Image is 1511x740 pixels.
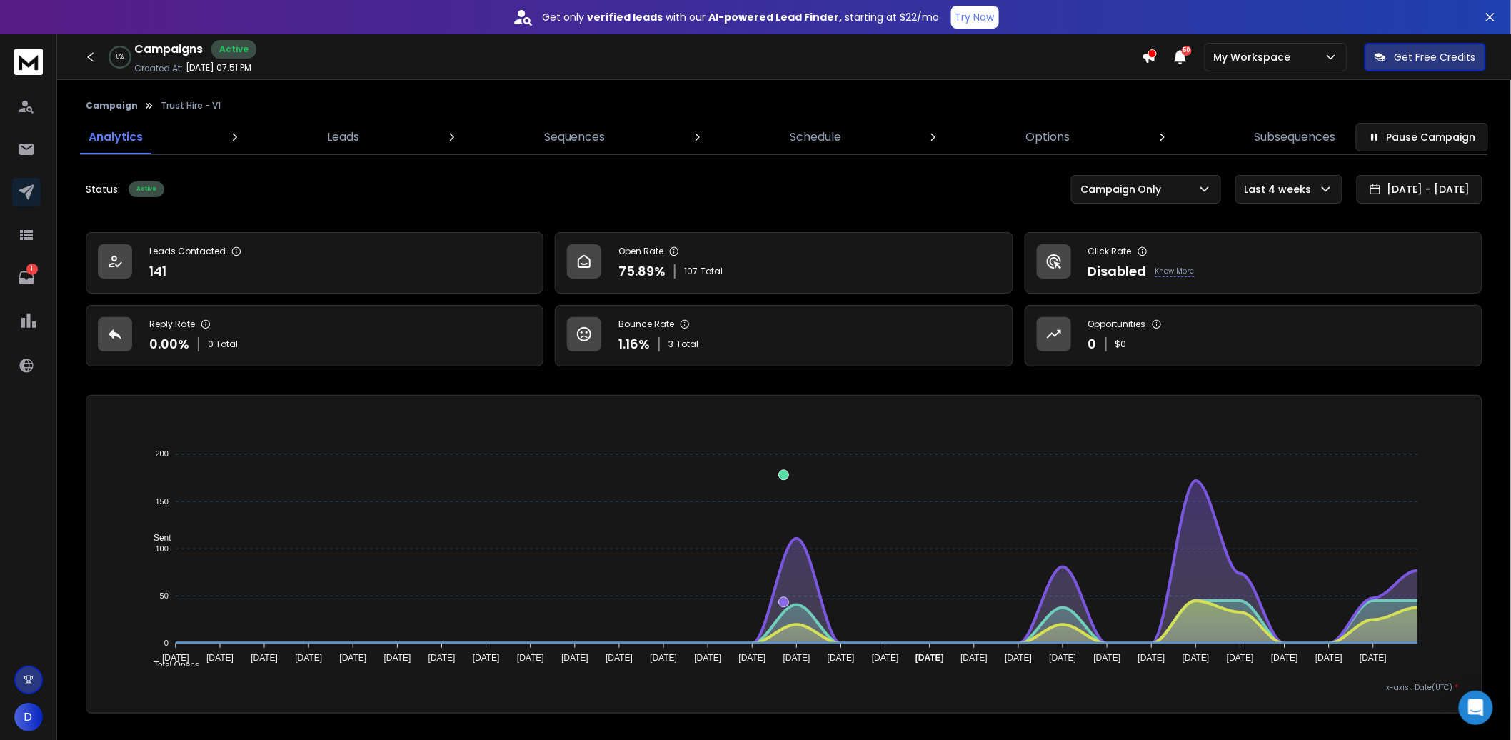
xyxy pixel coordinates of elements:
p: 1 [26,264,38,275]
button: Campaign [86,100,138,111]
tspan: 100 [156,544,169,553]
p: Get Free Credits [1395,50,1476,64]
tspan: 50 [160,591,169,600]
a: Leads [318,120,368,154]
tspan: [DATE] [915,653,944,663]
tspan: [DATE] [1360,653,1387,663]
p: Leads Contacted [149,246,226,257]
tspan: [DATE] [1138,653,1165,663]
button: Try Now [951,6,999,29]
p: Open Rate [618,246,663,257]
div: Active [211,40,256,59]
tspan: [DATE] [606,653,633,663]
p: Opportunities [1088,319,1146,330]
p: Analytics [89,129,143,146]
strong: verified leads [588,10,663,24]
tspan: [DATE] [162,653,189,663]
tspan: [DATE] [739,653,766,663]
p: Schedule [790,129,841,146]
span: Sent [143,533,171,543]
tspan: [DATE] [206,653,234,663]
p: 0 Total [208,339,238,350]
tspan: [DATE] [428,653,456,663]
span: 50 [1182,46,1192,56]
tspan: [DATE] [1227,653,1254,663]
button: D [14,703,43,731]
span: 107 [684,266,698,277]
p: 0.00 % [149,334,189,354]
button: [DATE] - [DATE] [1357,175,1482,204]
a: Leads Contacted141 [86,232,543,294]
p: $ 0 [1115,339,1127,350]
span: Total [676,339,698,350]
tspan: [DATE] [340,653,367,663]
tspan: [DATE] [1271,653,1298,663]
tspan: [DATE] [251,653,278,663]
p: Trust Hire - V1 [161,100,221,111]
p: Last 4 weeks [1245,182,1317,196]
div: Open Intercom Messenger [1459,691,1493,725]
span: Total [701,266,723,277]
tspan: [DATE] [384,653,411,663]
p: Subsequences [1255,129,1336,146]
h1: Campaigns [134,41,203,58]
p: Know More [1155,266,1195,277]
tspan: 200 [156,450,169,459]
p: Reply Rate [149,319,195,330]
tspan: 0 [164,639,169,648]
tspan: [DATE] [1183,653,1210,663]
tspan: [DATE] [1050,653,1077,663]
p: Try Now [955,10,995,24]
a: Sequences [536,120,614,154]
a: Bounce Rate1.16%3Total [555,305,1013,366]
tspan: [DATE] [651,653,678,663]
p: Disabled [1088,261,1147,281]
tspan: [DATE] [961,653,988,663]
p: 1.16 % [618,334,650,354]
img: logo [14,49,43,75]
a: 1 [12,264,41,292]
a: Subsequences [1246,120,1345,154]
span: 3 [668,339,673,350]
p: Options [1026,129,1070,146]
a: Schedule [781,120,850,154]
p: x-axis : Date(UTC) [109,682,1459,693]
p: My Workspace [1214,50,1297,64]
p: Leads [327,129,359,146]
p: Sequences [544,129,606,146]
p: Bounce Rate [618,319,674,330]
a: Reply Rate0.00%0 Total [86,305,543,366]
tspan: [DATE] [695,653,722,663]
tspan: [DATE] [872,653,899,663]
a: Opportunities0$0 [1025,305,1482,366]
p: Get only with our starting at $22/mo [543,10,940,24]
tspan: [DATE] [1005,653,1033,663]
tspan: [DATE] [1094,653,1121,663]
p: [DATE] 07:51 PM [186,62,251,74]
tspan: [DATE] [473,653,500,663]
a: Analytics [80,120,151,154]
p: 0 % [116,53,124,61]
tspan: [DATE] [828,653,855,663]
a: Open Rate75.89%107Total [555,232,1013,294]
a: Options [1018,120,1079,154]
p: 0 [1088,334,1097,354]
p: Status: [86,182,120,196]
p: Created At: [134,63,183,74]
a: Click RateDisabledKnow More [1025,232,1482,294]
tspan: [DATE] [1316,653,1343,663]
p: Campaign Only [1080,182,1168,196]
span: Total Opens [143,660,199,670]
strong: AI-powered Lead Finder, [709,10,843,24]
button: Get Free Credits [1365,43,1486,71]
tspan: 150 [156,497,169,506]
div: Active [129,181,164,197]
tspan: [DATE] [296,653,323,663]
tspan: [DATE] [517,653,544,663]
button: Pause Campaign [1356,123,1488,151]
p: 75.89 % [618,261,666,281]
p: 141 [149,261,166,281]
tspan: [DATE] [561,653,588,663]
